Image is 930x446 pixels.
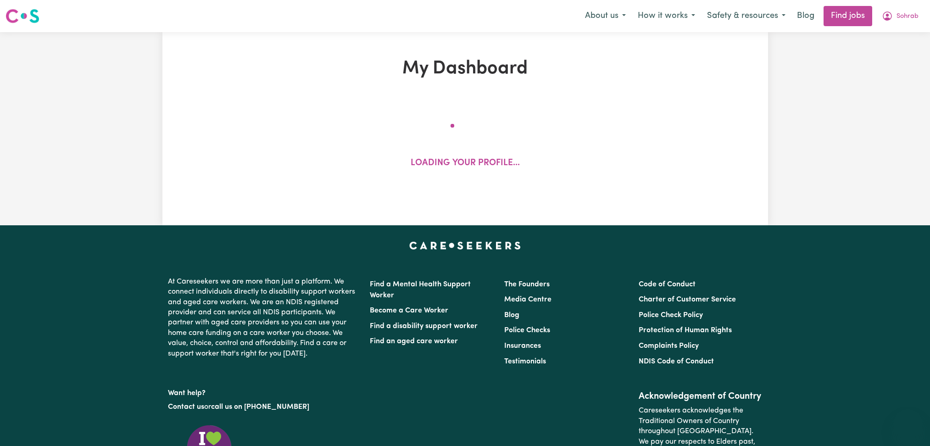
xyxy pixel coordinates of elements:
a: Find an aged care worker [370,338,458,345]
a: Media Centre [504,296,551,303]
img: Careseekers logo [6,8,39,24]
p: Want help? [168,385,359,398]
a: Charter of Customer Service [639,296,736,303]
a: Find jobs [824,6,872,26]
p: Loading your profile... [411,157,520,170]
a: Protection of Human Rights [639,327,732,334]
a: NDIS Code of Conduct [639,358,714,365]
p: or [168,398,359,416]
a: Become a Care Worker [370,307,448,314]
p: At Careseekers we are more than just a platform. We connect individuals directly to disability su... [168,273,359,362]
a: Insurances [504,342,541,350]
a: Find a Mental Health Support Worker [370,281,471,299]
h1: My Dashboard [269,58,662,80]
h2: Acknowledgement of Country [639,391,762,402]
a: Find a disability support worker [370,323,478,330]
span: Sohrab [897,11,919,22]
a: The Founders [504,281,550,288]
a: Blog [791,6,820,26]
button: How it works [632,6,701,26]
a: Contact us [168,403,204,411]
a: Blog [504,312,519,319]
a: Careseekers logo [6,6,39,27]
a: Code of Conduct [639,281,696,288]
a: Testimonials [504,358,546,365]
a: Police Checks [504,327,550,334]
a: Complaints Policy [639,342,699,350]
button: About us [579,6,632,26]
a: Careseekers home page [409,242,521,249]
button: Safety & resources [701,6,791,26]
a: call us on [PHONE_NUMBER] [211,403,309,411]
button: My Account [876,6,924,26]
iframe: Button to launch messaging window [893,409,923,439]
a: Police Check Policy [639,312,703,319]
